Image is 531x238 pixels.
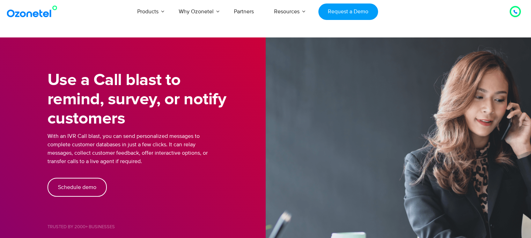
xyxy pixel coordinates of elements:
h1: Use a Call blast to remind, survey, or notify customers [47,71,266,128]
p: With an IVR Call blast, you can send personalized messages to complete customer databases in just... [47,132,266,166]
a: Request a Demo [318,3,378,20]
h5: Trusted by 2000+ Businesses [47,225,266,229]
span: Schedule demo [58,184,96,190]
a: Schedule demo [47,178,107,197]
